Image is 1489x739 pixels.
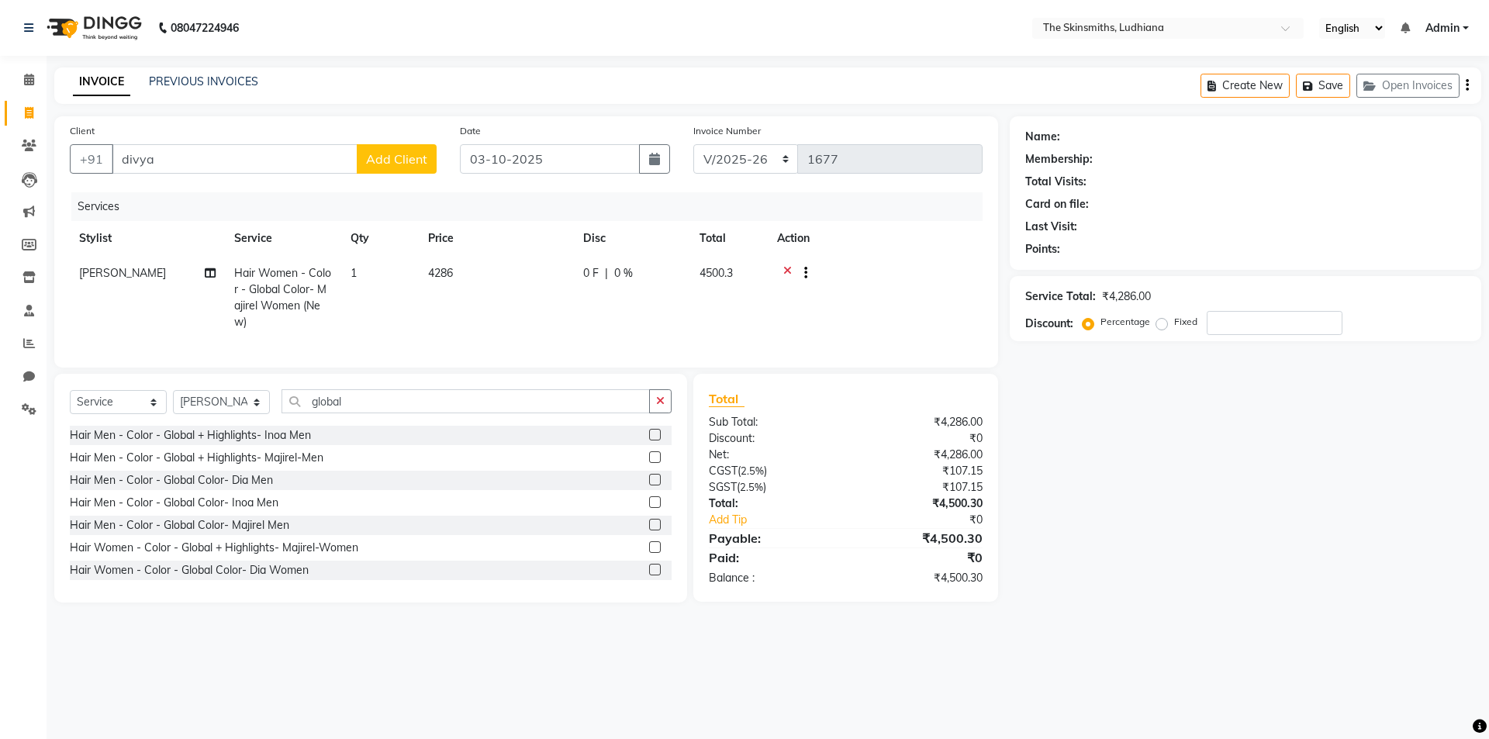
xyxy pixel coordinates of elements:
[70,472,273,489] div: Hair Men - Color - Global Color- Dia Men
[845,570,993,586] div: ₹4,500.30
[845,430,993,447] div: ₹0
[40,6,146,50] img: logo
[70,495,278,511] div: Hair Men - Color - Global Color- Inoa Men
[870,512,993,528] div: ₹0
[70,450,323,466] div: Hair Men - Color - Global + Highlights- Majirel-Men
[697,548,845,567] div: Paid:
[845,447,993,463] div: ₹4,286.00
[1102,288,1151,305] div: ₹4,286.00
[845,479,993,496] div: ₹107.15
[234,266,331,329] span: Hair Women - Color - Global Color- Majirel Women (New)
[709,391,744,407] span: Total
[583,265,599,281] span: 0 F
[1025,316,1073,332] div: Discount:
[845,496,993,512] div: ₹4,500.30
[1025,129,1060,145] div: Name:
[79,266,166,280] span: [PERSON_NAME]
[709,480,737,494] span: SGST
[741,464,764,477] span: 2.5%
[1025,219,1077,235] div: Last Visit:
[845,548,993,567] div: ₹0
[70,562,309,578] div: Hair Women - Color - Global Color- Dia Women
[700,266,733,280] span: 4500.3
[693,124,761,138] label: Invoice Number
[1025,151,1093,167] div: Membership:
[70,124,95,138] label: Client
[70,144,113,174] button: +91
[70,517,289,534] div: Hair Men - Color - Global Color- Majirel Men
[112,144,358,174] input: Search by Name/Mobile/Email/Code
[70,221,225,256] th: Stylist
[341,221,419,256] th: Qty
[70,427,311,444] div: Hair Men - Color - Global + Highlights- Inoa Men
[70,540,358,556] div: Hair Women - Color - Global + Highlights- Majirel-Women
[697,414,845,430] div: Sub Total:
[73,68,130,96] a: INVOICE
[614,265,633,281] span: 0 %
[574,221,690,256] th: Disc
[1425,20,1460,36] span: Admin
[1174,315,1197,329] label: Fixed
[605,265,608,281] span: |
[357,144,437,174] button: Add Client
[366,151,427,167] span: Add Client
[768,221,983,256] th: Action
[1025,288,1096,305] div: Service Total:
[1201,74,1290,98] button: Create New
[697,430,845,447] div: Discount:
[845,414,993,430] div: ₹4,286.00
[697,529,845,547] div: Payable:
[697,479,845,496] div: ( )
[697,447,845,463] div: Net:
[282,389,650,413] input: Search or Scan
[697,512,870,528] a: Add Tip
[709,464,738,478] span: CGST
[428,266,453,280] span: 4286
[225,221,341,256] th: Service
[690,221,768,256] th: Total
[1296,74,1350,98] button: Save
[697,570,845,586] div: Balance :
[419,221,574,256] th: Price
[697,463,845,479] div: ( )
[1025,196,1089,212] div: Card on file:
[460,124,481,138] label: Date
[845,463,993,479] div: ₹107.15
[845,529,993,547] div: ₹4,500.30
[1100,315,1150,329] label: Percentage
[171,6,239,50] b: 08047224946
[71,192,994,221] div: Services
[149,74,258,88] a: PREVIOUS INVOICES
[1356,74,1460,98] button: Open Invoices
[1025,174,1087,190] div: Total Visits:
[740,481,763,493] span: 2.5%
[1025,241,1060,257] div: Points:
[351,266,357,280] span: 1
[697,496,845,512] div: Total:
